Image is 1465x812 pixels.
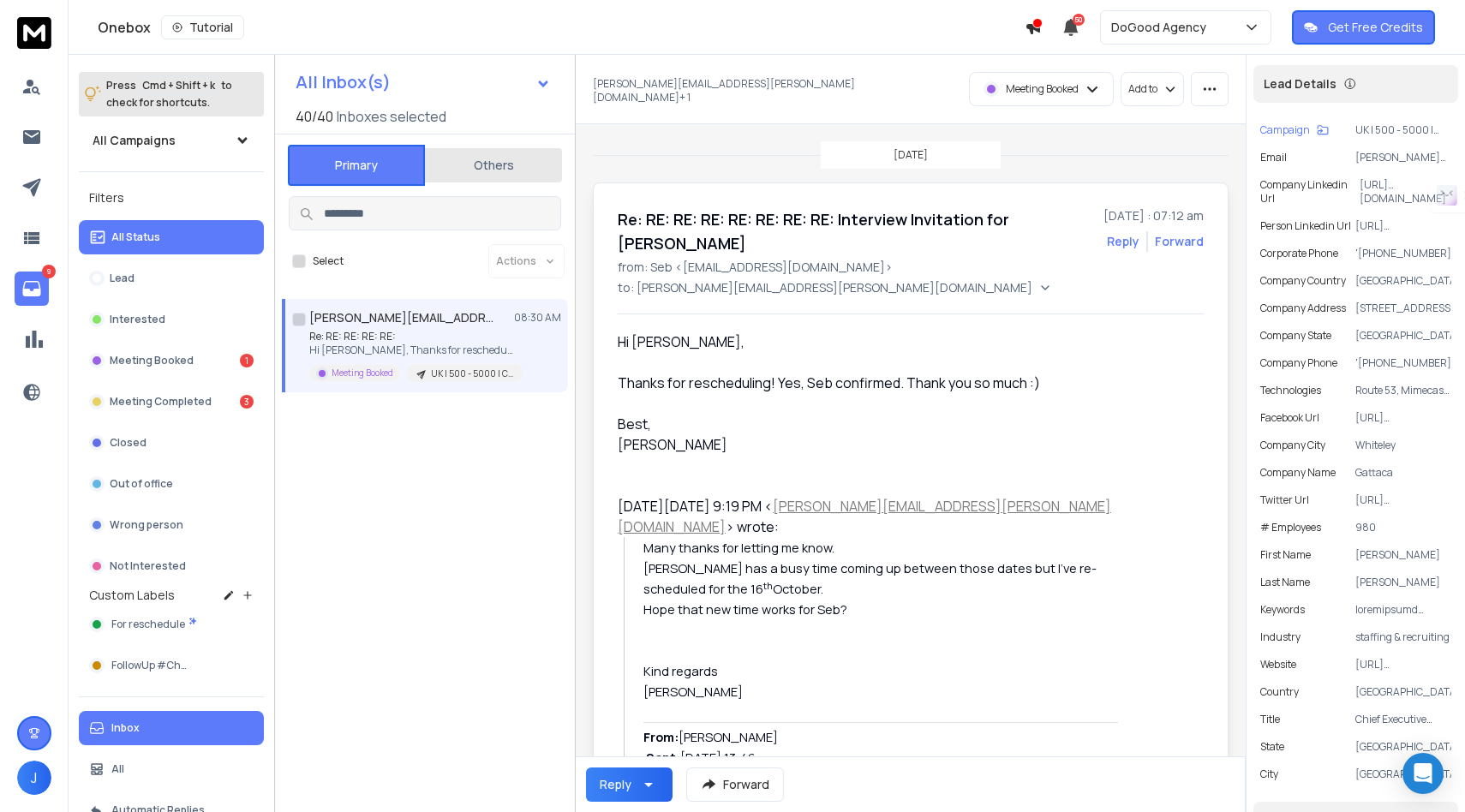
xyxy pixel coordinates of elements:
[1355,439,1451,452] p: Whiteley
[79,123,264,158] button: All Campaigns
[1355,384,1451,397] p: Route 53, Mimecast, Microsoft Office 365, Amazon AWS, Drupal, Salesforce
[1103,207,1204,224] p: [DATE] : 07:12 am
[1355,151,1451,164] p: [PERSON_NAME][EMAIL_ADDRESS][PERSON_NAME][DOMAIN_NAME]
[1260,123,1310,137] p: Campaign
[586,767,673,802] button: Reply
[1260,493,1309,507] p: Twitter Url
[17,761,51,795] button: J
[79,385,264,419] button: Meeting Completed3
[282,65,565,99] button: All Inbox(s)
[79,261,264,296] button: Lead
[1260,767,1278,781] p: City
[1260,384,1321,397] p: Technologies
[110,559,186,573] p: Not Interested
[1355,274,1451,288] p: [GEOGRAPHIC_DATA]
[111,721,140,735] p: Inbox
[161,15,244,39] button: Tutorial
[1073,14,1085,26] span: 50
[79,752,264,786] button: All
[1355,493,1451,507] p: [URL][DOMAIN_NAME]
[1355,630,1451,644] p: staffing & recruiting
[337,106,446,127] h3: Inboxes selected
[111,762,124,776] p: All
[1260,123,1329,137] button: Campaign
[79,467,264,501] button: Out of office
[1355,356,1451,370] p: '[PHONE_NUMBER]
[1111,19,1213,36] p: DoGood Agency
[110,313,165,326] p: Interested
[1355,576,1451,589] p: [PERSON_NAME]
[1006,82,1079,96] p: Meeting Booked
[110,272,135,285] p: Lead
[309,309,498,326] h1: [PERSON_NAME][EMAIL_ADDRESS][PERSON_NAME][DOMAIN_NAME] +1
[1107,233,1139,250] button: Reply
[93,132,176,149] h1: All Campaigns
[1355,302,1451,315] p: [STREET_ADDRESS]
[1360,178,1451,206] p: [URL][DOMAIN_NAME]
[1355,123,1451,137] p: UK | 500 - 5000 | CEO
[1355,247,1451,260] p: '[PHONE_NUMBER]
[1260,630,1301,644] p: Industry
[431,367,513,380] p: UK | 500 - 5000 | CEO
[1260,247,1338,260] p: Corporate Phone
[111,618,185,631] span: For reschedule
[643,683,743,700] span: [PERSON_NAME]
[240,395,254,409] div: 3
[98,15,1025,39] div: Onebox
[110,395,212,409] p: Meeting Completed
[79,607,264,642] button: For reschedule
[309,343,515,357] p: Hi [PERSON_NAME], Thanks for rescheduling! Yes,
[296,106,333,127] span: 40 / 40
[1260,740,1284,754] p: State
[313,254,344,268] label: Select
[1355,219,1451,233] p: [URL][DOMAIN_NAME]
[1355,603,1451,617] p: loremipsumd sitametcons, adipiscingel seddoeiu, temporinci utlaboreetd, magnaa & enimadminimve qu...
[79,426,264,460] button: Closed
[1355,685,1451,699] p: [GEOGRAPHIC_DATA]
[1328,19,1423,36] p: Get Free Credits
[1260,603,1305,617] p: Keywords
[1260,329,1331,343] p: Company State
[686,767,784,802] button: Forward
[79,220,264,254] button: All Status
[79,302,264,337] button: Interested
[1355,329,1451,343] p: [GEOGRAPHIC_DATA]
[618,279,1035,296] p: to: [PERSON_NAME][EMAIL_ADDRESS][PERSON_NAME][DOMAIN_NAME]
[1260,439,1325,452] p: Company City
[110,354,194,367] p: Meeting Booked
[110,477,173,491] p: Out of office
[89,587,175,604] h3: Custom Labels
[1355,740,1451,754] p: [GEOGRAPHIC_DATA]
[1402,753,1444,794] div: Open Intercom Messenger
[1260,576,1310,589] p: Last Name
[79,186,264,210] h3: Filters
[79,508,264,542] button: Wrong person
[1355,767,1451,781] p: [GEOGRAPHIC_DATA]
[1260,178,1360,206] p: Company Linkedin Url
[1355,411,1451,425] p: [URL][DOMAIN_NAME]
[1260,151,1287,164] p: Email
[1355,466,1451,480] p: Gattaca
[1260,356,1337,370] p: Company Phone
[618,259,1204,276] p: from: Seb <[EMAIL_ADDRESS][DOMAIN_NAME]>
[1260,219,1351,233] p: Person Linkedin Url
[618,434,1118,455] div: [PERSON_NAME]
[1260,274,1346,288] p: Company Country
[1260,713,1280,726] p: Title
[643,728,679,745] span: From:
[1260,548,1311,562] p: First Name
[425,146,562,184] button: Others
[618,497,1111,536] a: [PERSON_NAME][EMAIL_ADDRESS][PERSON_NAME][DOMAIN_NAME]
[1264,75,1336,93] p: Lead Details
[79,343,264,378] button: Meeting Booked1
[1355,658,1451,672] p: [URL][DOMAIN_NAME]
[1260,685,1299,699] p: Country
[42,265,56,278] p: 9
[332,367,393,379] p: Meeting Booked
[79,711,264,745] button: Inbox
[514,311,561,325] p: 08:30 AM
[1260,302,1346,315] p: Company Address
[1355,713,1451,726] p: Chief Executive Officer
